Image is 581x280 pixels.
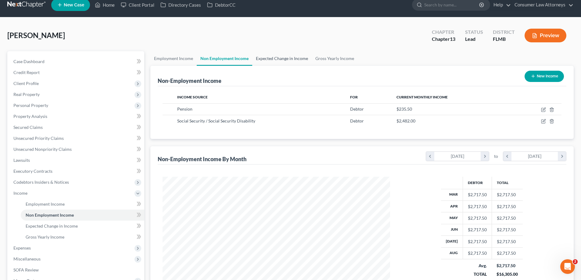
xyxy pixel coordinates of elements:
div: $2,717.50 [468,192,487,198]
span: Lawsuits [13,158,30,163]
td: $2,717.50 [492,200,523,212]
div: Chapter [432,36,455,43]
span: $2,482.00 [396,118,415,123]
td: $2,717.50 [492,247,523,259]
a: Unsecured Nonpriority Claims [9,144,144,155]
td: $2,717.50 [492,224,523,236]
a: Non Employment Income [21,210,144,221]
span: Unsecured Nonpriority Claims [13,147,72,152]
span: Real Property [13,92,40,97]
a: Unsecured Priority Claims [9,133,144,144]
a: Employment Income [150,51,197,66]
td: $2,717.50 [492,212,523,224]
a: Gross Yearly Income [21,232,144,243]
span: Credit Report [13,70,40,75]
i: chevron_left [426,152,434,161]
td: $2,717.50 [492,189,523,200]
span: [PERSON_NAME] [7,31,65,40]
i: chevron_left [503,152,511,161]
span: Income [13,190,27,196]
div: $16,305.00 [497,271,518,277]
span: Pension [177,106,192,112]
div: [DATE] [434,152,481,161]
span: Employment Income [26,201,65,207]
iframe: Intercom live chat [560,259,575,274]
a: Property Analysis [9,111,144,122]
span: Personal Property [13,103,48,108]
span: Client Profile [13,81,39,86]
th: Mar [441,189,463,200]
div: District [493,29,515,36]
i: chevron_right [481,152,489,161]
div: $2,717.50 [468,227,487,233]
div: TOTAL [468,271,487,277]
span: Property Analysis [13,114,47,119]
a: Expected Change in Income [252,51,312,66]
th: May [441,212,463,224]
div: Non-Employment Income [158,77,221,84]
span: For [350,95,358,99]
div: $2,717.50 [497,263,518,269]
a: Credit Report [9,67,144,78]
span: SOFA Review [13,267,39,272]
span: Gross Yearly Income [26,234,64,239]
a: Gross Yearly Income [312,51,358,66]
a: SOFA Review [9,264,144,275]
th: Jun [441,224,463,236]
a: Expected Change in Income [21,221,144,232]
span: Unsecured Priority Claims [13,136,64,141]
button: Preview [525,29,566,42]
span: Secured Claims [13,125,43,130]
span: Expenses [13,245,31,250]
span: Debtor [350,118,364,123]
div: [DATE] [511,152,558,161]
th: Total [492,177,523,189]
div: $2,717.50 [468,250,487,256]
div: $2,717.50 [468,204,487,210]
th: Aug [441,247,463,259]
a: Executory Contracts [9,166,144,177]
a: Secured Claims [9,122,144,133]
span: Income Source [177,95,208,99]
td: $2,717.50 [492,236,523,247]
span: Current Monthly Income [396,95,448,99]
span: Miscellaneous [13,256,41,261]
div: $2,717.50 [468,239,487,245]
div: Chapter [432,29,455,36]
span: Expected Change in Income [26,223,78,229]
span: 2 [573,259,578,264]
a: Employment Income [21,199,144,210]
span: New Case [64,3,84,7]
div: Status [465,29,483,36]
span: Executory Contracts [13,168,52,174]
button: New Income [525,71,564,82]
div: Avg. [468,263,487,269]
div: Lead [465,36,483,43]
span: Social Security / Social Security Disability [177,118,255,123]
a: Lawsuits [9,155,144,166]
span: Codebtors Insiders & Notices [13,179,69,185]
th: Debtor [463,177,492,189]
div: FLMB [493,36,515,43]
i: chevron_right [558,152,566,161]
a: Non Employment Income [197,51,252,66]
span: $235.50 [396,106,412,112]
th: [DATE] [441,236,463,247]
div: $2,717.50 [468,215,487,221]
span: Debtor [350,106,364,112]
th: Apr [441,200,463,212]
span: 13 [450,36,455,42]
a: Case Dashboard [9,56,144,67]
span: to [494,153,498,159]
span: Non Employment Income [26,212,74,218]
div: Non-Employment Income By Month [158,155,246,163]
span: Case Dashboard [13,59,45,64]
